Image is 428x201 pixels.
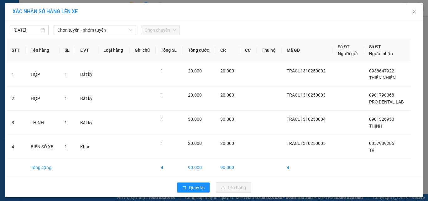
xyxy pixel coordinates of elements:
[41,6,56,13] span: Nhận:
[5,34,14,40] span: CR :
[369,75,396,80] span: THIÊN NHIÊN
[13,27,39,34] input: 13/10/2025
[75,135,98,159] td: Khác
[220,141,234,146] span: 20.000
[188,117,202,122] span: 30.000
[216,182,251,193] button: uploadLên hàng
[183,159,215,176] td: 90.000
[65,72,67,77] span: 1
[257,38,282,62] th: Thu hộ
[26,135,60,159] td: BIỂN SỐ XE
[7,38,26,62] th: STT
[130,38,156,62] th: Ghi chú
[60,38,75,62] th: SL
[405,3,423,21] button: Close
[369,99,404,104] span: PRO DENTAL LAB
[369,148,376,153] span: TRÍ
[369,44,381,49] span: Số ĐT
[156,38,183,62] th: Tổng SL
[5,5,36,13] div: Trà Cú
[65,120,67,125] span: 1
[220,68,234,73] span: 20.000
[65,96,67,101] span: 1
[161,68,163,73] span: 1
[75,111,98,135] td: Bất kỳ
[161,117,163,122] span: 1
[287,68,326,73] span: TRACU1310250002
[7,62,26,87] td: 1
[129,28,133,32] span: down
[98,38,129,62] th: Loại hàng
[75,87,98,111] td: Bất kỳ
[75,38,98,62] th: ĐVT
[188,141,202,146] span: 20.000
[188,68,202,73] span: 20.000
[5,33,37,40] div: 20.000
[75,62,98,87] td: Bất kỳ
[41,13,91,20] div: TRÍ
[338,51,358,56] span: Người gửi
[156,159,183,176] td: 4
[5,44,91,60] div: Tên hàng: BIỂN SỐ XE ( : 1 )
[5,6,15,13] span: Gửi:
[282,38,333,62] th: Mã GD
[240,38,256,62] th: CC
[41,5,91,13] div: Trà Vinh
[215,159,240,176] td: 90.000
[161,93,163,98] span: 1
[57,25,132,35] span: Chọn tuyến - nhóm tuyến
[369,124,382,129] span: THỊNH
[369,93,394,98] span: 0901790368
[26,159,60,176] td: Tổng cộng
[7,87,26,111] td: 2
[369,51,393,56] span: Người nhận
[369,117,394,122] span: 0901326950
[220,117,234,122] span: 30.000
[182,185,186,190] span: rollback
[287,93,326,98] span: TRACU1310250003
[7,135,26,159] td: 4
[183,38,215,62] th: Tổng cước
[412,9,417,14] span: close
[26,111,60,135] td: THỊNH
[26,38,60,62] th: Tên hàng
[338,44,350,49] span: Số ĐT
[145,25,176,35] span: Chọn chuyến
[7,111,26,135] td: 3
[282,159,333,176] td: 4
[215,38,240,62] th: CR
[369,68,394,73] span: 0938647922
[287,117,326,122] span: TRACU1310250004
[188,93,202,98] span: 20.000
[369,141,394,146] span: 0357939285
[287,141,326,146] span: TRACU1310250005
[65,144,67,149] span: 1
[13,8,78,14] span: XÁC NHẬN SỐ HÀNG LÊN XE
[41,20,91,29] div: 0357939285
[26,62,60,87] td: HỘP
[177,182,210,193] button: rollbackQuay lại
[161,141,163,146] span: 1
[189,184,205,191] span: Quay lại
[26,87,60,111] td: HỘP
[220,93,234,98] span: 20.000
